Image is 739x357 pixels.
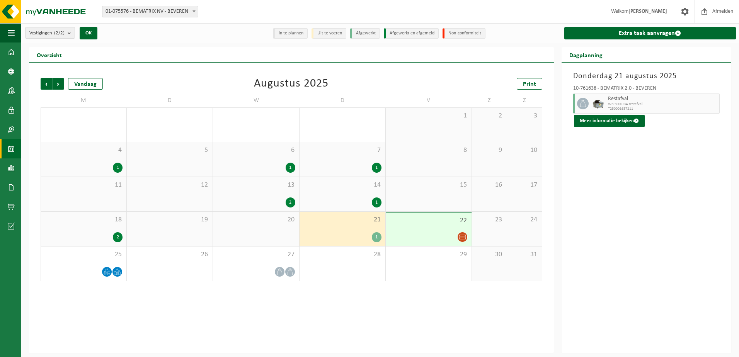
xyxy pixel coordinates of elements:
[217,181,295,189] span: 13
[213,93,299,107] td: W
[564,27,736,39] a: Extra taak aanvragen
[511,216,538,224] span: 24
[443,28,485,39] li: Non-conformiteit
[372,197,381,207] div: 1
[511,181,538,189] span: 17
[573,86,720,93] div: 10-761638 - BEMATRIX 2.0 - BEVEREN
[53,78,64,90] span: Volgende
[372,232,381,242] div: 1
[517,78,542,90] a: Print
[562,47,610,62] h2: Dagplanning
[386,93,472,107] td: V
[127,93,213,107] td: D
[217,216,295,224] span: 20
[41,78,52,90] span: Vorige
[608,102,717,107] span: WB-5000-GA restafval
[303,250,381,259] span: 28
[131,216,209,224] span: 19
[476,181,503,189] span: 16
[476,146,503,155] span: 9
[131,250,209,259] span: 26
[507,93,542,107] td: Z
[41,93,127,107] td: M
[390,250,468,259] span: 29
[608,107,717,111] span: T250001637211
[476,216,503,224] span: 23
[390,146,468,155] span: 8
[303,181,381,189] span: 14
[217,146,295,155] span: 6
[286,163,295,173] div: 1
[273,28,308,39] li: In te plannen
[384,28,439,39] li: Afgewerkt en afgemeld
[390,216,468,225] span: 22
[390,112,468,120] span: 1
[45,250,123,259] span: 25
[113,163,123,173] div: 1
[312,28,346,39] li: Uit te voeren
[286,197,295,207] div: 2
[511,112,538,120] span: 3
[573,70,720,82] h3: Donderdag 21 augustus 2025
[593,98,604,109] img: WB-5000-GAL-GY-01
[303,146,381,155] span: 7
[68,78,103,90] div: Vandaag
[574,115,645,127] button: Meer informatie bekijken
[45,146,123,155] span: 4
[511,250,538,259] span: 31
[372,163,381,173] div: 1
[217,250,295,259] span: 27
[628,8,667,14] strong: [PERSON_NAME]
[131,146,209,155] span: 5
[523,81,536,87] span: Print
[54,31,65,36] count: (2/2)
[300,93,386,107] td: D
[29,27,65,39] span: Vestigingen
[472,93,507,107] td: Z
[390,181,468,189] span: 15
[511,146,538,155] span: 10
[113,232,123,242] div: 2
[476,250,503,259] span: 30
[29,47,70,62] h2: Overzicht
[102,6,198,17] span: 01-075576 - BEMATRIX NV - BEVEREN
[80,27,97,39] button: OK
[254,78,329,90] div: Augustus 2025
[25,27,75,39] button: Vestigingen(2/2)
[45,181,123,189] span: 11
[303,216,381,224] span: 21
[476,112,503,120] span: 2
[350,28,380,39] li: Afgewerkt
[131,181,209,189] span: 12
[608,96,717,102] span: Restafval
[45,216,123,224] span: 18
